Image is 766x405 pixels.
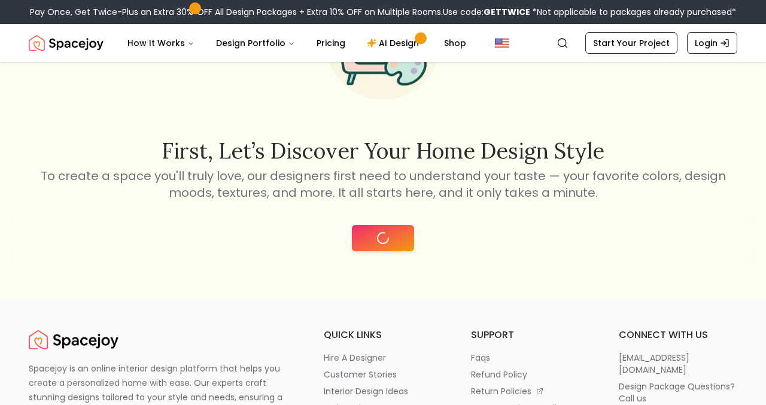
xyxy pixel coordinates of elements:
[324,352,442,364] a: hire a designer
[434,31,476,55] a: Shop
[29,328,118,352] img: Spacejoy Logo
[619,328,737,342] h6: connect with us
[495,36,509,50] img: United States
[29,31,104,55] img: Spacejoy Logo
[357,31,432,55] a: AI Design
[29,31,104,55] a: Spacejoy
[118,31,204,55] button: How It Works
[471,369,589,380] a: refund policy
[471,385,531,397] p: return policies
[30,6,736,18] div: Pay Once, Get Twice-Plus an Extra 30% OFF All Design Packages + Extra 10% OFF on Multiple Rooms.
[324,385,442,397] a: interior design ideas
[324,352,386,364] p: hire a designer
[38,168,728,201] p: To create a space you'll truly love, our designers first need to understand your taste — your fav...
[443,6,530,18] span: Use code:
[619,352,737,376] a: [EMAIL_ADDRESS][DOMAIN_NAME]
[687,32,737,54] a: Login
[585,32,677,54] a: Start Your Project
[484,6,530,18] b: GETTWICE
[471,328,589,342] h6: support
[471,385,589,397] a: return policies
[307,31,355,55] a: Pricing
[29,24,737,62] nav: Global
[324,385,408,397] p: interior design ideas
[206,31,305,55] button: Design Portfolio
[471,352,490,364] p: faqs
[471,352,589,364] a: faqs
[29,328,118,352] a: Spacejoy
[324,328,442,342] h6: quick links
[38,139,728,163] h2: First, let’s discover your home design style
[530,6,736,18] span: *Not applicable to packages already purchased*
[324,369,442,380] a: customer stories
[471,369,527,380] p: refund policy
[324,369,397,380] p: customer stories
[118,31,476,55] nav: Main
